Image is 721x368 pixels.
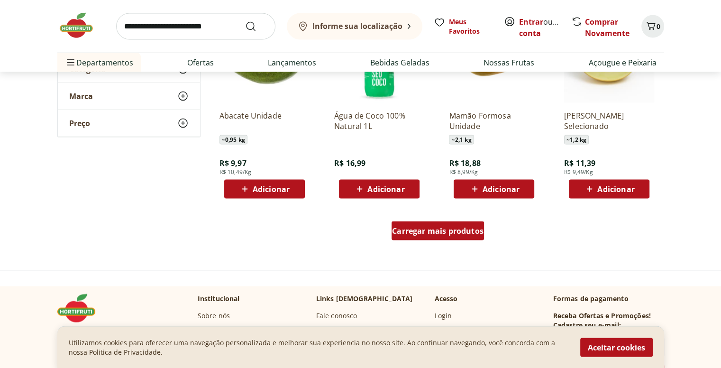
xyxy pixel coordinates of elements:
[519,17,571,38] a: Criar conta
[69,338,569,357] p: Utilizamos cookies para oferecer uma navegação personalizada e melhorar sua experiencia no nosso ...
[580,338,653,357] button: Aceitar cookies
[484,57,534,68] a: Nossas Frutas
[483,185,520,193] span: Adicionar
[564,158,595,168] span: R$ 11,39
[334,110,424,131] a: Água de Coco 100% Natural 1L
[597,185,634,193] span: Adicionar
[564,110,654,131] a: [PERSON_NAME] Selecionado
[519,16,561,39] span: ou
[339,180,420,199] button: Adicionar
[58,83,200,110] button: Marca
[287,13,422,40] button: Informe sua localização
[392,221,484,244] a: Carregar mais produtos
[449,158,480,168] span: R$ 18,88
[435,294,458,304] p: Acesso
[392,227,484,235] span: Carregar mais produtos
[564,168,593,176] span: R$ 9,49/Kg
[57,294,105,322] img: Hortifruti
[268,57,316,68] a: Lançamentos
[253,185,290,193] span: Adicionar
[69,92,93,101] span: Marca
[585,17,630,38] a: Comprar Novamente
[219,168,252,176] span: R$ 10,49/Kg
[224,180,305,199] button: Adicionar
[219,110,310,131] a: Abacate Unidade
[334,158,365,168] span: R$ 16,99
[219,135,247,145] span: ~ 0,95 kg
[449,110,539,131] a: Mamão Formosa Unidade
[569,180,649,199] button: Adicionar
[245,21,268,32] button: Submit Search
[553,294,664,304] p: Formas de pagamento
[641,15,664,38] button: Carrinho
[316,294,413,304] p: Links [DEMOGRAPHIC_DATA]
[219,158,246,168] span: R$ 9,97
[553,311,651,321] h3: Receba Ofertas e Promoções!
[198,294,240,304] p: Institucional
[454,180,534,199] button: Adicionar
[449,17,493,36] span: Meus Favoritos
[65,51,133,74] span: Departamentos
[657,22,660,31] span: 0
[316,311,357,321] a: Fale conosco
[58,110,200,137] button: Preço
[367,185,404,193] span: Adicionar
[519,17,543,27] a: Entrar
[198,311,230,321] a: Sobre nós
[370,57,429,68] a: Bebidas Geladas
[435,311,452,321] a: Login
[116,13,275,40] input: search
[434,17,493,36] a: Meus Favoritos
[65,51,76,74] button: Menu
[564,135,589,145] span: ~ 1,2 kg
[553,321,621,330] h3: Cadastre seu e-mail:
[57,11,105,40] img: Hortifruti
[449,168,478,176] span: R$ 8,99/Kg
[312,21,402,31] b: Informe sua localização
[187,57,214,68] a: Ofertas
[588,57,656,68] a: Açougue e Peixaria
[449,135,474,145] span: ~ 2,1 kg
[69,119,90,128] span: Preço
